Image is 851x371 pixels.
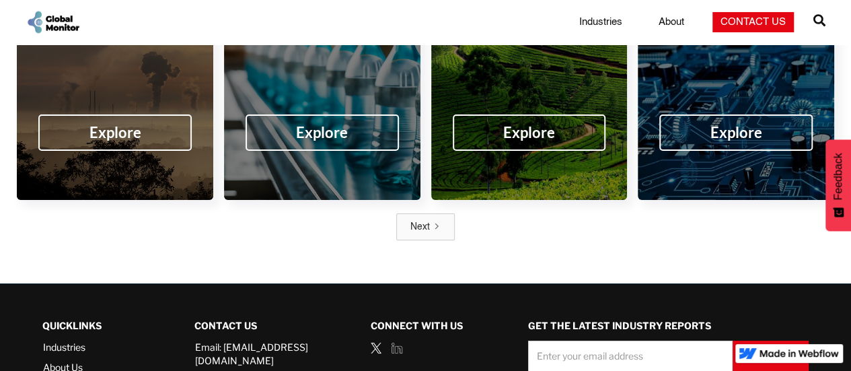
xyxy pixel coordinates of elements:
div: List [17,213,834,240]
a: Contact Us [712,12,794,32]
span:  [813,11,825,30]
strong: Contact Us [194,320,257,331]
button: Feedback - Show survey [825,139,851,231]
strong: GET THE LATEST INDUSTRY REPORTS [528,320,711,331]
span: Feedback [832,153,844,200]
div: QUICKLINKS [42,311,137,341]
a: About [651,15,692,29]
div: Explore [710,126,762,139]
a: Next Page [396,213,455,240]
a: Industries [43,341,137,354]
div: Next [410,220,430,234]
a: Industries [571,15,630,29]
img: Made in Webflow [760,349,839,358]
strong: Connect with us [371,320,463,331]
a:  [813,9,825,36]
div: Explore [296,126,348,139]
div: Explore [503,126,555,139]
a: Email: [EMAIL_ADDRESS][DOMAIN_NAME] [195,341,326,368]
div: Explore [89,126,141,139]
a: home [26,9,81,34]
